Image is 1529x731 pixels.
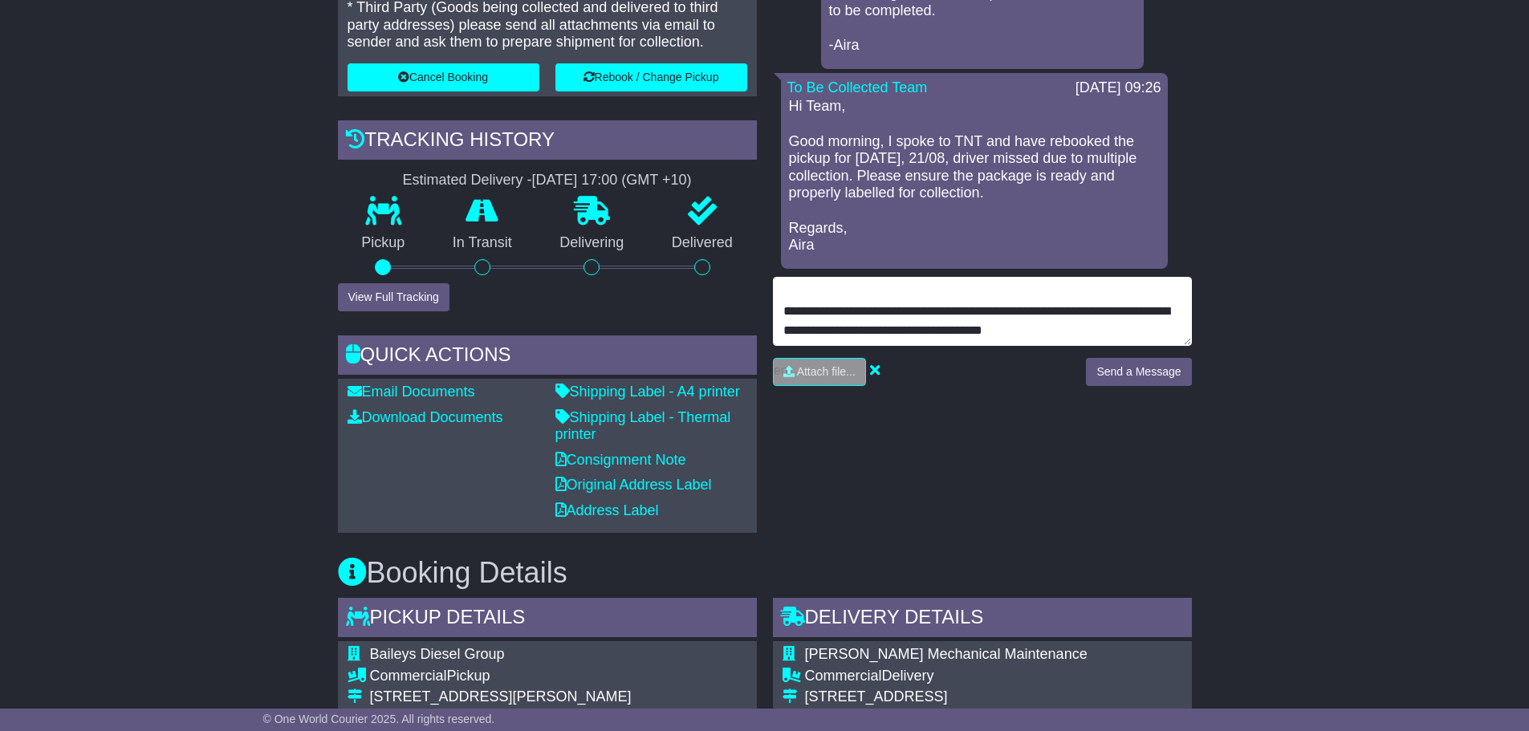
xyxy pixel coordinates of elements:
[773,598,1192,641] div: Delivery Details
[648,234,757,252] p: Delivered
[429,234,536,252] p: In Transit
[805,646,1088,662] span: [PERSON_NAME] Mechanical Maintenance
[555,409,731,443] a: Shipping Label - Thermal printer
[789,98,1160,254] p: Hi Team, Good morning, I spoke to TNT and have rebooked the pickup for [DATE], 21/08, driver miss...
[338,234,429,252] p: Pickup
[348,63,539,91] button: Cancel Booking
[787,79,928,95] a: To Be Collected Team
[1086,358,1191,386] button: Send a Message
[338,172,757,189] div: Estimated Delivery -
[805,668,1169,685] div: Delivery
[555,63,747,91] button: Rebook / Change Pickup
[338,598,757,641] div: Pickup Details
[370,646,505,662] span: Baileys Diesel Group
[370,668,632,685] div: Pickup
[555,477,712,493] a: Original Address Label
[555,452,686,468] a: Consignment Note
[532,172,692,189] div: [DATE] 17:00 (GMT +10)
[338,283,449,311] button: View Full Tracking
[370,688,632,706] div: [STREET_ADDRESS][PERSON_NAME]
[348,384,475,400] a: Email Documents
[805,668,882,684] span: Commercial
[338,335,757,379] div: Quick Actions
[338,557,1192,589] h3: Booking Details
[805,688,1169,706] div: [STREET_ADDRESS]
[555,502,659,518] a: Address Label
[555,384,740,400] a: Shipping Label - A4 printer
[263,713,495,725] span: © One World Courier 2025. All rights reserved.
[338,120,757,164] div: Tracking history
[348,409,503,425] a: Download Documents
[370,668,447,684] span: Commercial
[1076,79,1161,97] div: [DATE] 09:26
[536,234,649,252] p: Delivering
